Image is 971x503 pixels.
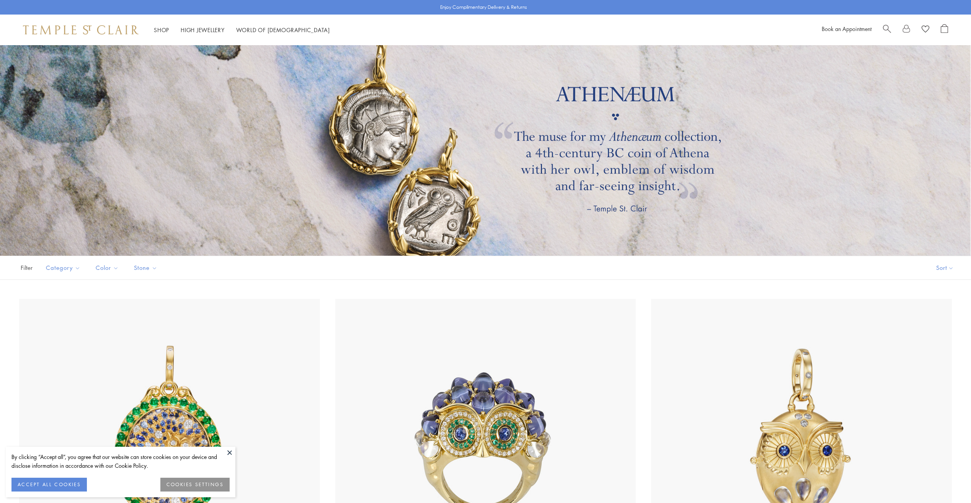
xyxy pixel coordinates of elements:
button: COOKIES SETTINGS [160,478,230,492]
span: Stone [130,263,163,273]
button: ACCEPT ALL COOKIES [11,478,87,492]
button: Stone [128,259,163,276]
div: By clicking “Accept all”, you agree that our website can store cookies on your device and disclos... [11,452,230,470]
a: Open Shopping Bag [941,24,948,36]
a: World of [DEMOGRAPHIC_DATA]World of [DEMOGRAPHIC_DATA] [236,26,330,34]
button: Category [40,259,86,276]
a: View Wishlist [922,24,929,36]
span: Color [92,263,124,273]
nav: Main navigation [154,25,330,35]
button: Show sort by [919,256,971,279]
a: ShopShop [154,26,169,34]
a: High JewelleryHigh Jewellery [181,26,225,34]
a: Search [883,24,891,36]
span: Category [42,263,86,273]
a: Book an Appointment [822,25,871,33]
p: Enjoy Complimentary Delivery & Returns [440,3,527,11]
img: Temple St. Clair [23,25,139,34]
button: Color [90,259,124,276]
